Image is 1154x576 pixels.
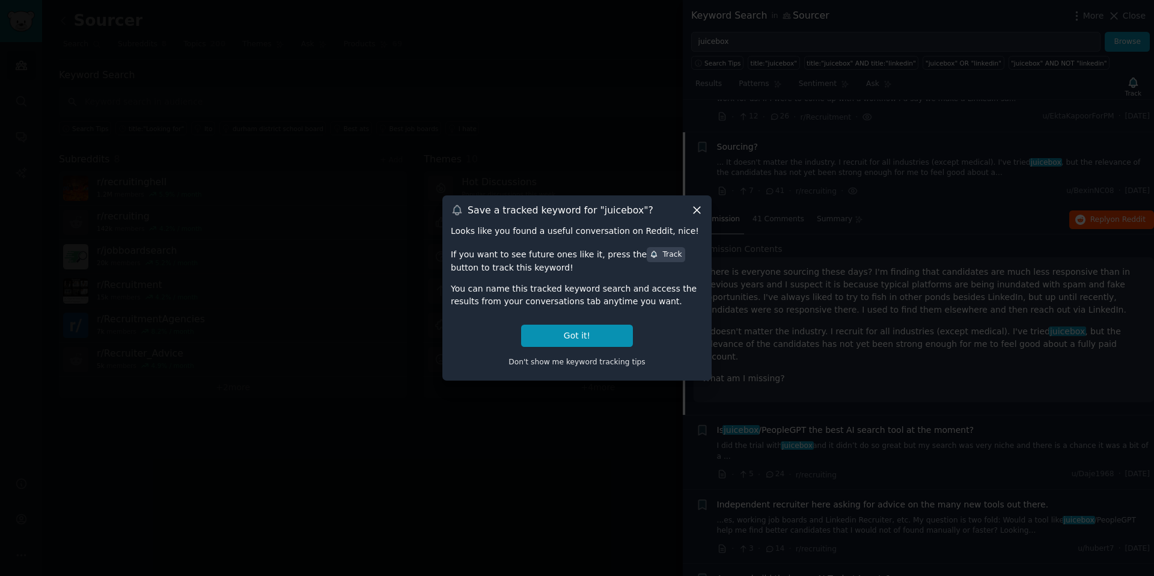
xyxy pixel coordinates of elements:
[468,204,653,216] h3: Save a tracked keyword for " juicebox "?
[451,225,703,237] div: Looks like you found a useful conversation on Reddit, nice!
[451,283,703,308] div: You can name this tracked keyword search and access the results from your conversations tab anyti...
[508,358,646,366] span: Don't show me keyword tracking tips
[650,250,682,260] div: Track
[451,246,703,274] div: If you want to see future ones like it, press the button to track this keyword!
[521,325,633,347] button: Got it!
